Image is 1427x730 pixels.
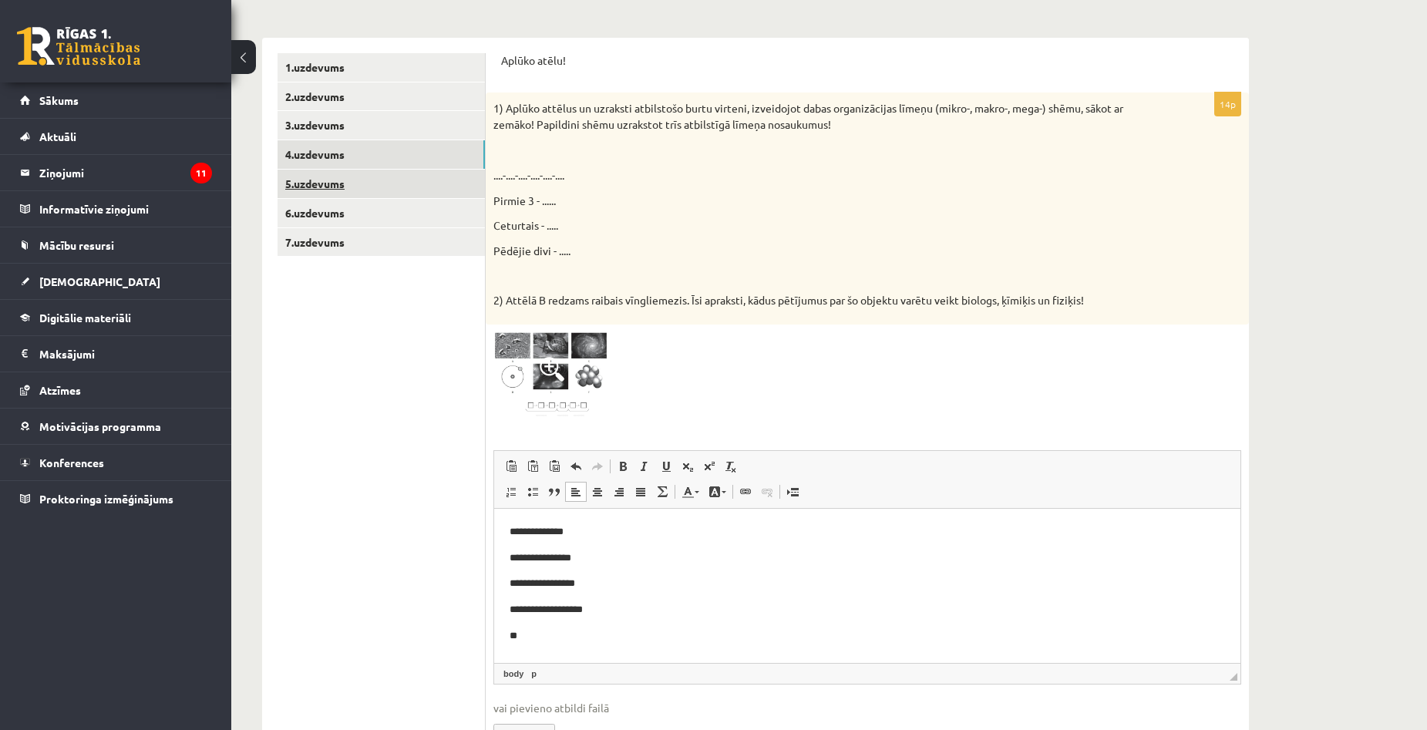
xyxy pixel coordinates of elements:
[677,456,698,476] a: Subscript
[493,700,1241,716] span: vai pievieno atbildi failā
[20,481,212,516] a: Proktoringa izmēģinājums
[39,274,160,288] span: [DEMOGRAPHIC_DATA]
[500,667,527,681] a: body element
[20,82,212,118] a: Sākums
[608,482,630,502] a: Align Right
[278,53,485,82] a: 1.uzdevums
[500,456,522,476] a: Paste (Ctrl+V)
[39,456,104,469] span: Konferences
[493,243,1164,259] p: Pēdējie divi - .....
[39,336,212,372] legend: Maksājumi
[493,167,1164,183] p: ....-....-....-....-....-....
[39,130,76,143] span: Aktuāli
[39,383,81,397] span: Atzīmes
[278,199,485,227] a: 6.uzdevums
[1214,92,1241,116] p: 14p
[528,667,540,681] a: p element
[493,193,1164,209] p: Pirmie 3 - ......
[565,456,587,476] a: Undo (Ctrl+Z)
[278,82,485,111] a: 2.uzdevums
[20,372,212,408] a: Atzīmes
[544,456,565,476] a: Paste from Word
[704,482,731,502] a: Background Colour
[493,332,609,419] img: z2.jpg
[39,191,212,227] legend: Informatīvie ziņojumi
[20,155,212,190] a: Ziņojumi11
[655,456,677,476] a: Underline (Ctrl+U)
[1230,673,1237,681] span: Drag to resize
[501,53,1233,69] p: Aplūko atēlu!
[565,482,587,502] a: Align Left
[39,93,79,107] span: Sākums
[494,509,1240,663] iframe: Rich Text Editor, wiswyg-editor-user-answer-47024829712960
[39,419,161,433] span: Motivācijas programma
[612,456,634,476] a: Bold (Ctrl+B)
[20,227,212,263] a: Mācību resursi
[39,492,173,506] span: Proktoringa izmēģinājums
[17,27,140,66] a: Rīgas 1. Tālmācības vidusskola
[39,155,212,190] legend: Ziņojumi
[278,140,485,169] a: 4.uzdevums
[493,100,1164,133] p: 1) Aplūko attēlus un uzraksti atbilstošo burtu virteni, izveidojot dabas organizācijas līmeņu (mi...
[651,482,673,502] a: Math
[278,228,485,257] a: 7.uzdevums
[20,409,212,444] a: Motivācijas programma
[278,170,485,198] a: 5.uzdevums
[544,482,565,502] a: Block Quote
[20,191,212,227] a: Informatīvie ziņojumi
[20,445,212,480] a: Konferences
[39,238,114,252] span: Mācību resursi
[278,111,485,140] a: 3.uzdevums
[634,456,655,476] a: Italic (Ctrl+I)
[493,293,1164,308] p: 2) Attēlā B redzams raibais vīngliemezis. Īsi apraksti, kādus pētījumus par šo objektu varētu vei...
[756,482,778,502] a: Unlink
[20,300,212,335] a: Digitālie materiāli
[493,217,1164,234] p: Ceturtais - .....
[500,482,522,502] a: Insert/Remove Numbered List
[698,456,720,476] a: Superscript
[630,482,651,502] a: Justify
[20,264,212,299] a: [DEMOGRAPHIC_DATA]
[735,482,756,502] a: Link (Ctrl+K)
[782,482,803,502] a: Insert Page Break for Printing
[587,456,608,476] a: Redo (Ctrl+Y)
[39,311,131,325] span: Digitālie materiāli
[677,482,704,502] a: Text Colour
[20,119,212,154] a: Aktuāli
[522,482,544,502] a: Insert/Remove Bulleted List
[20,336,212,372] a: Maksājumi
[522,456,544,476] a: Paste as plain text (Ctrl+Shift+V)
[587,482,608,502] a: Centre
[190,163,212,183] i: 11
[720,456,742,476] a: Remove Format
